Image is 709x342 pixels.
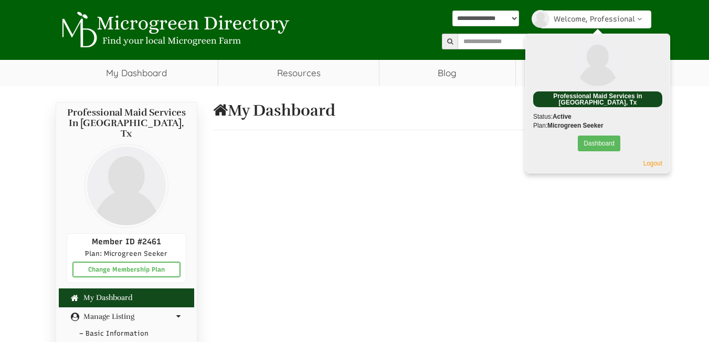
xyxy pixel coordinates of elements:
select: Language Translate Widget [452,11,519,26]
b: Microgreen Seeker [547,122,603,129]
p: Professional Maid Services in [GEOGRAPHIC_DATA], Tx [533,91,662,107]
a: Logout [643,160,662,167]
img: Microgreen Directory [56,12,292,48]
h4: Professional Maid Services in [GEOGRAPHIC_DATA], Tx [67,108,186,139]
div: Powered by [452,11,519,44]
b: Active [553,113,572,120]
a: My Dashboard [67,294,186,302]
a: My Dashboard [56,60,218,86]
span: Member ID #2461 [92,237,161,246]
h1: My Dashboard [213,102,654,119]
p: Plan: [533,121,662,130]
a: Shop [516,60,654,86]
a: Dashboard [578,136,620,151]
a: Change Membership Plan [72,262,181,277]
img: profile profile holder [532,10,549,28]
span: Plan: Microgreen Seeker [85,250,167,257]
a: Blog [379,60,515,86]
a: – Basic Information [59,326,194,341]
a: Manage Listing [67,313,186,320]
a: Welcome, Professional [540,11,651,28]
img: profile profile holder [574,39,621,86]
p: Status: [533,112,662,121]
a: Resources [218,60,379,86]
img: profile profile holder [84,144,168,228]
